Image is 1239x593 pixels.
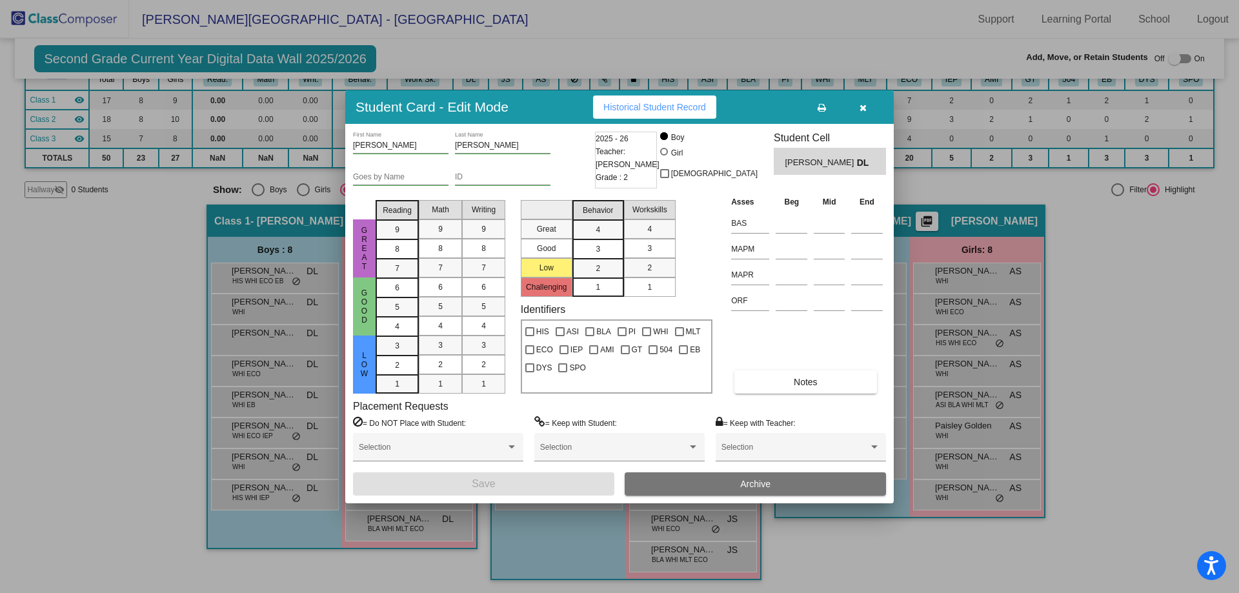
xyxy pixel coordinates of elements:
[534,416,617,429] label: = Keep with Student:
[728,195,772,209] th: Asses
[536,360,552,376] span: DYS
[731,214,769,233] input: assessment
[395,301,399,313] span: 5
[600,342,614,357] span: AMI
[785,156,856,170] span: [PERSON_NAME]
[671,166,758,181] span: [DEMOGRAPHIC_DATA]
[438,320,443,332] span: 4
[734,370,876,394] button: Notes
[359,351,370,378] span: Low
[438,378,443,390] span: 1
[848,195,886,209] th: End
[647,281,652,293] span: 1
[625,472,886,496] button: Archive
[481,301,486,312] span: 5
[686,324,701,339] span: MLT
[395,359,399,371] span: 2
[383,205,412,216] span: Reading
[472,204,496,216] span: Writing
[395,243,399,255] span: 8
[596,263,600,274] span: 2
[481,359,486,370] span: 2
[536,324,549,339] span: HIS
[438,223,443,235] span: 9
[857,156,875,170] span: DL
[772,195,811,209] th: Beg
[690,342,700,357] span: EB
[359,288,370,325] span: Good
[536,342,553,357] span: ECO
[438,262,443,274] span: 7
[438,281,443,293] span: 6
[670,132,685,143] div: Boy
[395,340,399,352] span: 3
[660,342,672,357] span: 504
[356,99,509,115] h3: Student Card - Edit Mode
[716,416,796,429] label: = Keep with Teacher:
[731,265,769,285] input: assessment
[596,324,611,339] span: BLA
[438,243,443,254] span: 8
[481,339,486,351] span: 3
[596,171,628,184] span: Grade : 2
[438,301,443,312] span: 5
[481,243,486,254] span: 8
[632,204,667,216] span: Workskills
[481,378,486,390] span: 1
[395,263,399,274] span: 7
[353,472,614,496] button: Save
[569,360,585,376] span: SPO
[647,223,652,235] span: 4
[353,400,448,412] label: Placement Requests
[583,205,613,216] span: Behavior
[774,132,886,144] h3: Student Cell
[811,195,848,209] th: Mid
[395,321,399,332] span: 4
[596,132,629,145] span: 2025 - 26
[567,324,579,339] span: ASI
[438,339,443,351] span: 3
[481,223,486,235] span: 9
[596,145,660,171] span: Teacher: [PERSON_NAME]
[438,359,443,370] span: 2
[353,173,448,182] input: goes by name
[472,478,495,489] span: Save
[647,262,652,274] span: 2
[740,479,771,489] span: Archive
[731,291,769,310] input: assessment
[794,377,818,387] span: Notes
[653,324,668,339] span: WHI
[596,243,600,255] span: 3
[481,320,486,332] span: 4
[395,282,399,294] span: 6
[432,204,449,216] span: Math
[521,303,565,316] label: Identifiers
[359,226,370,271] span: Great
[593,95,716,119] button: Historical Student Record
[731,239,769,259] input: assessment
[596,224,600,236] span: 4
[395,224,399,236] span: 9
[570,342,583,357] span: IEP
[395,378,399,390] span: 1
[629,324,636,339] span: PI
[632,342,643,357] span: GT
[647,243,652,254] span: 3
[353,416,466,429] label: = Do NOT Place with Student:
[481,281,486,293] span: 6
[603,102,706,112] span: Historical Student Record
[596,281,600,293] span: 1
[670,147,683,159] div: Girl
[481,262,486,274] span: 7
